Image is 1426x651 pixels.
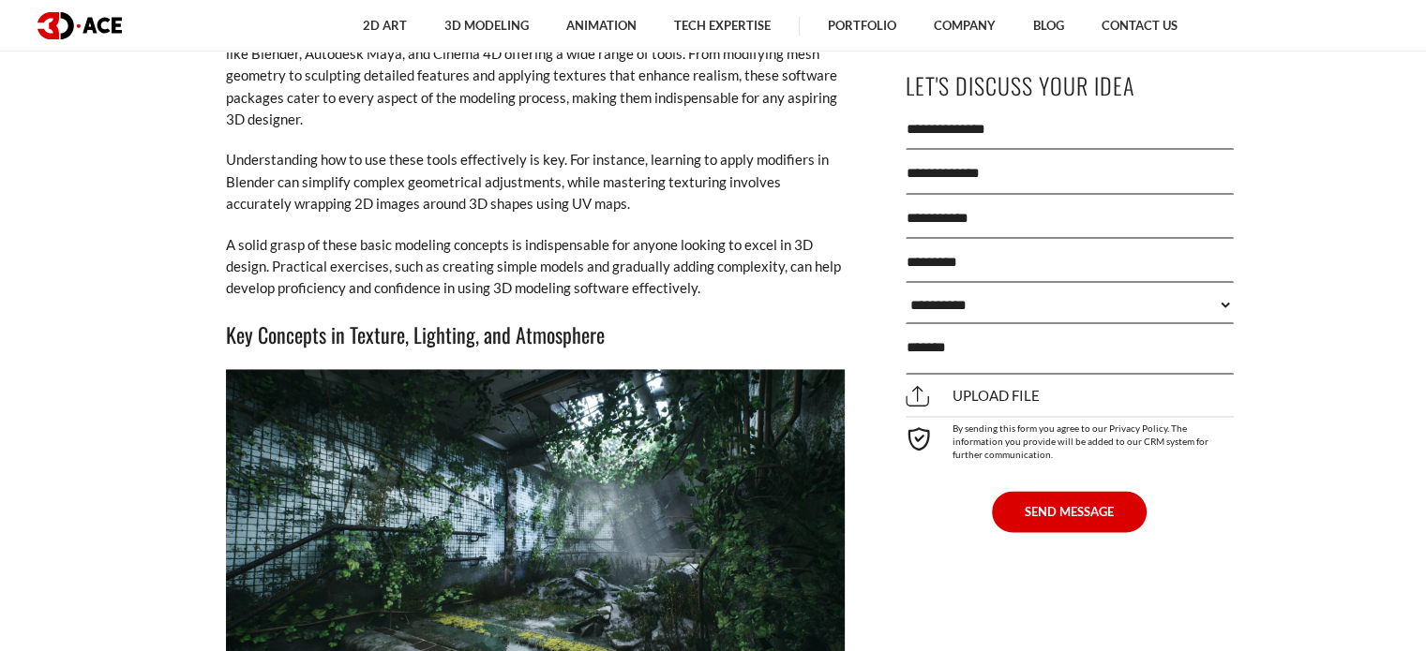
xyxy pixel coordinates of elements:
[906,65,1234,107] p: Let's Discuss Your Idea
[226,318,845,350] h3: Key Concepts in Texture, Lighting, and Atmosphere
[226,234,845,300] p: A solid grasp of these basic modeling concepts is indispensable for anyone looking to excel in 3D...
[906,388,1040,405] span: Upload file
[226,21,845,130] p: 3D modeling software is a versatile toolset, with programs like Blender, Autodesk Maya, and Cinem...
[906,416,1234,461] div: By sending this form you agree to our Privacy Policy. The information you provide will be added t...
[992,491,1147,532] button: SEND MESSAGE
[38,12,122,39] img: logo dark
[226,149,845,215] p: Understanding how to use these tools effectively is key. For instance, learning to apply modifier...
